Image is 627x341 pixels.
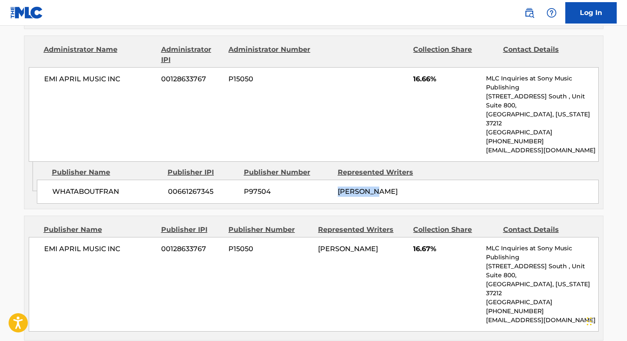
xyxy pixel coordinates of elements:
div: Contact Details [503,225,586,235]
span: EMI APRIL MUSIC INC [44,244,155,254]
div: Publisher IPI [161,225,222,235]
div: Drag [587,308,592,334]
a: Log In [565,2,617,24]
div: Publisher Number [228,225,312,235]
span: 00128633767 [161,74,222,84]
p: [PHONE_NUMBER] [486,137,598,146]
img: search [524,8,534,18]
div: Represented Writers [318,225,407,235]
span: P97504 [244,187,331,197]
p: [GEOGRAPHIC_DATA], [US_STATE] 37212 [486,110,598,128]
span: WHATABOUTFRAN [52,187,162,197]
p: [GEOGRAPHIC_DATA] [486,128,598,137]
p: [STREET_ADDRESS] South , Unit Suite 800, [486,92,598,110]
div: Help [543,4,560,21]
div: Administrator IPI [161,44,222,65]
span: 16.67% [413,244,480,254]
div: Contact Details [503,44,586,65]
div: Publisher Name [52,167,161,178]
span: P15050 [228,74,312,84]
div: Publisher Number [244,167,331,178]
a: Public Search [521,4,538,21]
p: [PHONE_NUMBER] [486,307,598,316]
p: [GEOGRAPHIC_DATA] [486,298,598,307]
p: MLC Inquiries at Sony Music Publishing [486,74,598,92]
iframe: Chat Widget [584,300,627,341]
p: [EMAIL_ADDRESS][DOMAIN_NAME] [486,146,598,155]
div: Publisher IPI [168,167,237,178]
div: Administrator Name [44,44,155,65]
p: [EMAIL_ADDRESS][DOMAIN_NAME] [486,316,598,325]
div: Administrator Number [228,44,312,65]
span: [PERSON_NAME] [318,245,378,253]
p: [STREET_ADDRESS] South , Unit Suite 800, [486,262,598,280]
span: [PERSON_NAME] [338,187,398,196]
div: Collection Share [413,44,496,65]
img: MLC Logo [10,6,43,19]
img: help [546,8,557,18]
div: Collection Share [413,225,496,235]
p: [GEOGRAPHIC_DATA], [US_STATE] 37212 [486,280,598,298]
div: Publisher Name [44,225,155,235]
span: EMI APRIL MUSIC INC [44,74,155,84]
span: 16.66% [413,74,480,84]
span: 00128633767 [161,244,222,254]
p: MLC Inquiries at Sony Music Publishing [486,244,598,262]
div: Represented Writers [338,167,425,178]
span: P15050 [228,244,312,254]
span: 00661267345 [168,187,237,197]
